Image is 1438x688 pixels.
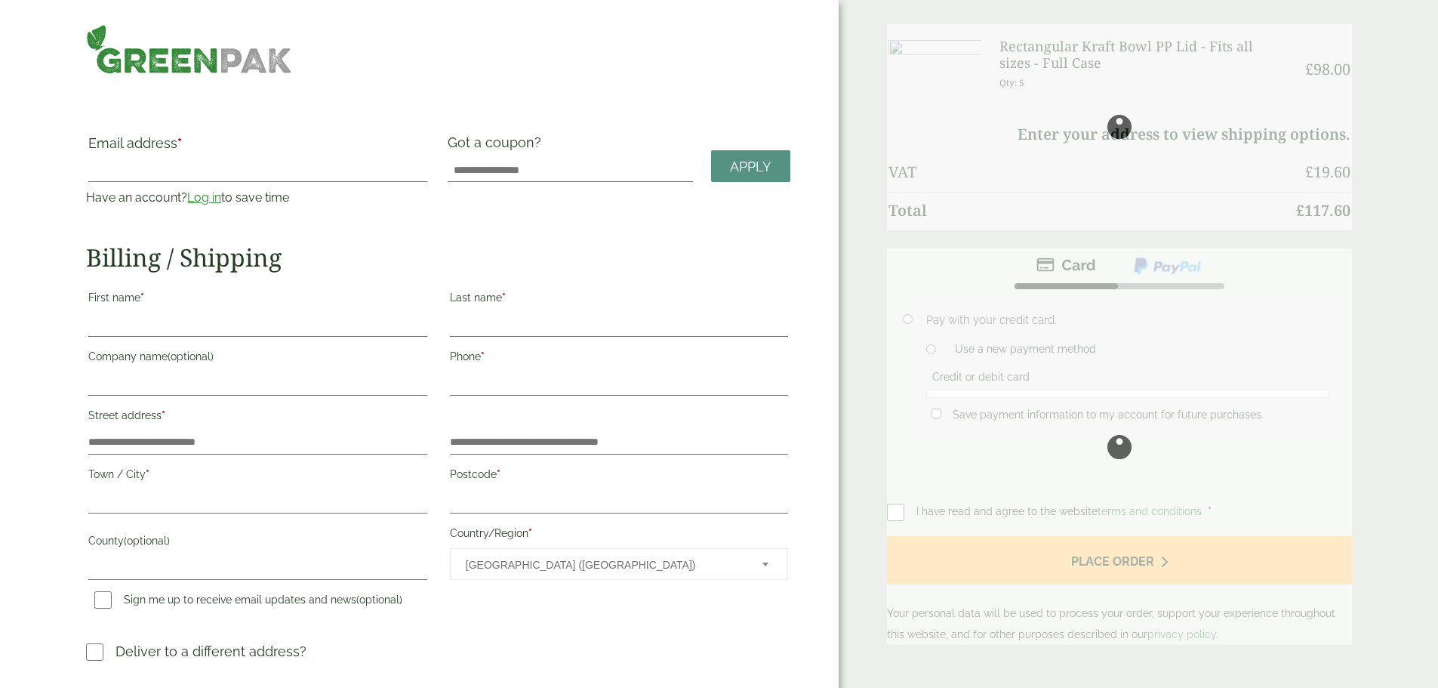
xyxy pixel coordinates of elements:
[88,137,426,158] label: Email address
[466,549,742,581] span: United Kingdom (UK)
[88,346,426,372] label: Company name
[497,468,500,480] abbr: required
[88,405,426,430] label: Street address
[88,464,426,489] label: Town / City
[88,594,408,610] label: Sign me up to receive email updates and news
[115,641,306,662] p: Deliver to a different address?
[88,530,426,556] label: County
[86,24,292,74] img: GreenPak Supplies
[187,190,221,205] a: Log in
[94,591,112,609] input: Sign me up to receive email updates and news(optional)
[86,189,429,207] p: Have an account? to save time
[481,350,485,363] abbr: required
[450,548,788,580] span: Country/Region
[124,535,170,547] span: (optional)
[448,134,547,158] label: Got a coupon?
[450,346,788,372] label: Phone
[450,287,788,313] label: Last name
[146,468,149,480] abbr: required
[177,135,182,151] abbr: required
[88,287,426,313] label: First name
[450,523,788,548] label: Country/Region
[162,409,165,421] abbr: required
[711,150,790,183] a: Apply
[168,350,214,363] span: (optional)
[528,527,532,539] abbr: required
[140,292,144,304] abbr: required
[730,159,771,175] span: Apply
[502,292,506,304] abbr: required
[86,243,790,272] h2: Billing / Shipping
[450,464,788,489] label: Postcode
[356,594,402,606] span: (optional)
